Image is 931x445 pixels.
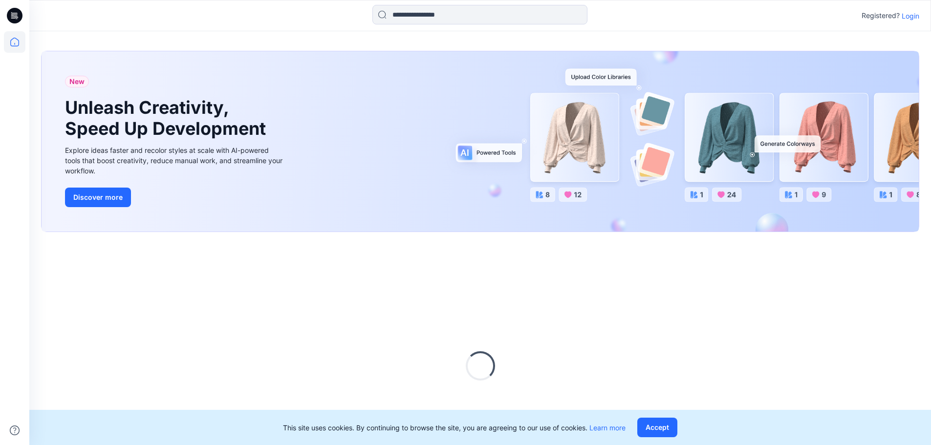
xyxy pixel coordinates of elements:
p: Login [902,11,919,21]
span: New [69,76,85,87]
a: Discover more [65,188,285,207]
div: Explore ideas faster and recolor styles at scale with AI-powered tools that boost creativity, red... [65,145,285,176]
p: Registered? [862,10,900,21]
h1: Unleash Creativity, Speed Up Development [65,97,270,139]
button: Accept [637,418,677,437]
a: Learn more [589,424,626,432]
p: This site uses cookies. By continuing to browse the site, you are agreeing to our use of cookies. [283,423,626,433]
button: Discover more [65,188,131,207]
